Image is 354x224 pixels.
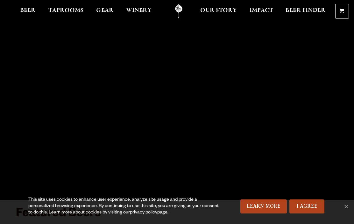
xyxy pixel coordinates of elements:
span: Impact [250,8,273,13]
a: Winery [122,4,156,19]
span: Taprooms [48,8,83,13]
a: Beer Finder [281,4,330,19]
span: Beer [20,8,36,13]
a: Impact [245,4,277,19]
span: Winery [126,8,152,13]
a: privacy policy [130,210,157,215]
span: No [343,203,349,210]
a: Odell Home [167,4,191,19]
span: Our Story [200,8,237,13]
span: Gear [96,8,114,13]
span: Beer Finder [286,8,326,13]
a: Beer [16,4,40,19]
a: Learn More [240,199,287,213]
a: Our Story [196,4,241,19]
div: This site uses cookies to enhance user experience, analyze site usage and provide a personalized ... [28,197,222,216]
a: Taprooms [44,4,88,19]
a: I Agree [289,199,324,213]
a: Gear [92,4,118,19]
